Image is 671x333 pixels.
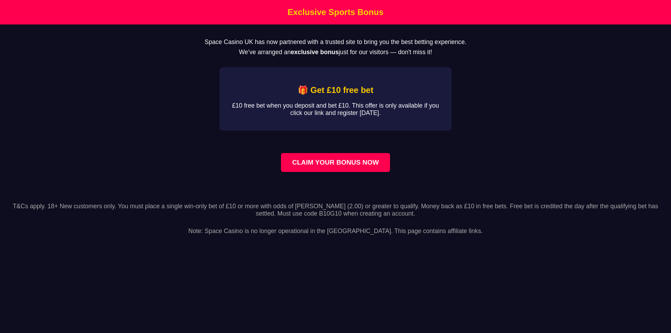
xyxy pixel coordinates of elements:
p: We’ve arranged an just for our visitors — don't miss it! [11,49,660,56]
strong: exclusive bonus [291,49,339,56]
p: T&Cs apply. 18+ New customers only. You must place a single win-only bet of £10 or more with odds... [6,203,665,217]
a: Claim your bonus now [281,153,390,172]
p: £10 free bet when you deposit and bet £10. This offer is only available if you click our link and... [231,102,440,117]
p: Note: Space Casino is no longer operational in the [GEOGRAPHIC_DATA]. This page contains affiliat... [6,220,665,235]
div: Affiliate Bonus [219,67,452,131]
p: Space Casino UK has now partnered with a trusted site to bring you the best betting experience. [11,38,660,46]
h1: Exclusive Sports Bonus [2,7,669,17]
h2: 🎁 Get £10 free bet [231,85,440,95]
